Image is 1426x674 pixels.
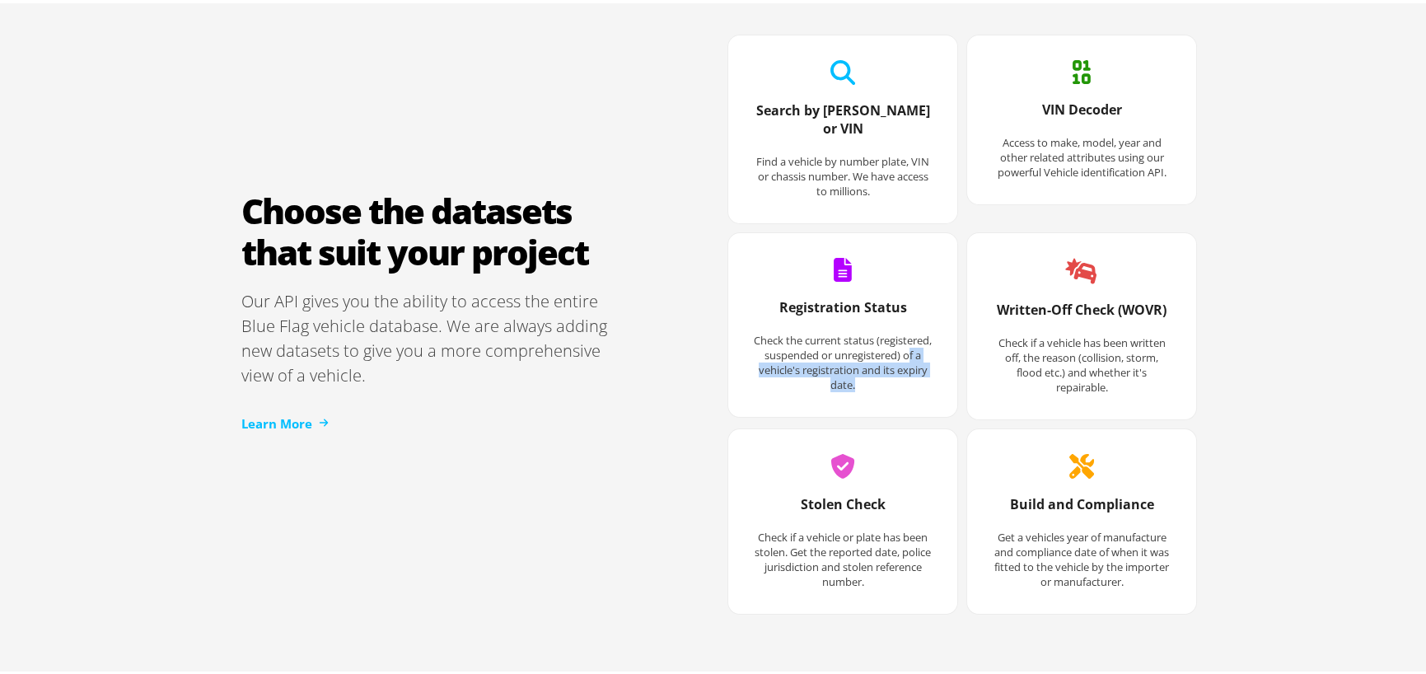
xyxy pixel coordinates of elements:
[992,332,1171,391] p: Check if a vehicle has been written off, the reason (collision, storm, flood etc.) and whether it...
[241,286,620,385] p: Our API gives you the ability to access the entire Blue Flag vehicle database. We are always addi...
[753,295,933,330] h3: Registration Status
[753,98,933,151] h3: Search by [PERSON_NAME] or VIN
[992,527,1171,586] p: Get a vehicles year of manufacture and compliance date of when it was fitted to the vehicle by th...
[992,492,1171,527] h3: Build and Compliance
[753,527,933,586] p: Check if a vehicle or plate has been stolen. Get the reported date, police jurisdiction and stole...
[992,132,1171,176] p: Access to make, model, year and other related attributes using our powerful Vehicle identificatio...
[992,297,1171,332] h3: Written-Off Check (WOVR)
[753,151,933,195] p: Find a vehicle by number plate, VIN or chassis number. We have access to millions.
[992,97,1171,132] h3: VIN Decoder
[241,411,329,430] a: Learn More
[753,330,933,389] p: Check the current status (registered, suspended or unregistered) of a vehicle's registration and ...
[753,492,933,527] h3: Stolen Check
[241,187,620,269] h2: Choose the datasets that suit your project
